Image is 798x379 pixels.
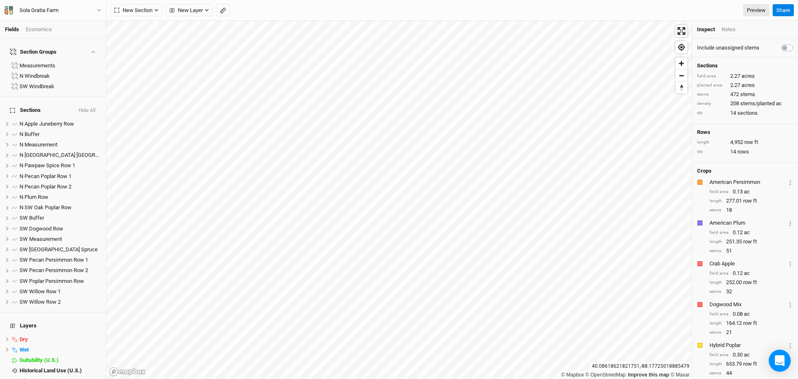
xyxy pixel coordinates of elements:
[709,351,793,359] div: 0.30
[743,360,757,368] span: row ft
[697,73,726,79] div: field area
[20,357,59,363] span: Suitability (U.S.)
[788,259,793,268] button: Crop Usage
[709,188,793,196] div: 0.13
[20,162,101,169] div: N Pawpaw Spice Row 1
[111,4,163,17] button: New Section
[20,246,98,253] span: SW [GEOGRAPHIC_DATA] Spruce
[20,183,71,190] span: N Pecan Poplar Row 2
[737,148,749,156] span: rows
[709,230,729,236] div: field area
[741,72,755,80] span: acres
[675,70,687,82] span: Zoom out
[78,108,96,114] button: Hide All
[709,207,722,213] div: stems
[20,152,127,158] span: N [GEOGRAPHIC_DATA] [GEOGRAPHIC_DATA]
[109,367,145,377] a: Mapbox logo
[697,101,726,107] div: density
[740,100,782,107] span: stems/planted ac
[697,149,726,155] div: qty
[743,238,757,245] span: row ft
[697,62,793,69] h4: Sections
[744,270,750,277] span: ac
[709,247,793,255] div: 51
[709,342,786,349] div: Hybrid Poplar
[20,6,59,15] div: Sola Gratia Farm
[709,280,722,286] div: length
[114,6,153,15] span: New Section
[709,289,722,295] div: stems
[586,372,626,378] a: OpenStreetMap
[709,352,729,358] div: field area
[744,229,750,236] span: ac
[20,278,101,285] div: SW Poplar Persimmon Row
[697,82,726,89] div: planted area
[788,218,793,228] button: Crop Usage
[709,320,722,327] div: length
[743,4,769,17] a: Preview
[743,320,757,327] span: row ft
[788,177,793,187] button: Crop Usage
[697,82,793,89] div: 2.27
[20,236,62,242] span: SW Measurement
[4,6,102,15] button: Sola Gratia Farm
[216,4,230,17] button: Shortcut: M
[20,267,88,273] span: SW Pecan Persimmon Row 2
[697,110,726,116] div: qty
[709,369,793,377] div: 44
[697,72,793,80] div: 2.27
[10,49,57,55] div: Section Groups
[675,41,687,53] span: Find my location
[20,204,101,211] div: N SW Oak Poplar Row
[743,197,757,205] span: row ft
[590,362,692,371] div: 40.08618621821751 , -88.17725018885479
[709,270,793,277] div: 0.12
[20,278,84,284] span: SW Poplar Persimmon Row
[675,25,687,37] button: Enter fullscreen
[722,26,736,33] div: Notes
[740,91,755,98] span: stems
[5,26,19,32] a: Fields
[20,152,101,159] div: N Norway Spruce Row
[20,173,101,180] div: N Pecan Poplar Row 1
[737,109,758,117] span: sections
[709,239,722,245] div: length
[709,301,786,308] div: Dogwood Mix
[20,288,61,295] span: SW Willow Row 1
[697,129,793,136] h4: Rows
[20,357,101,364] div: Suitability (U.S.)
[20,257,88,263] span: SW Pecan Persimmon Row 1
[20,204,71,211] span: N SW Oak Poplar Row
[20,367,101,374] div: Historical Land Use (U.S.)
[20,336,28,342] span: Dry
[20,162,75,168] span: N Pawpaw Spice Row 1
[773,4,794,17] button: Share
[670,372,690,378] a: Maxar
[106,21,692,379] canvas: Map
[170,6,203,15] span: New Layer
[20,141,101,148] div: N Measurement
[697,100,793,107] div: 208
[20,194,101,201] div: N Plum Row
[20,121,74,127] span: N Apple Juneberry Row
[5,317,101,334] h4: Layers
[709,178,786,186] div: American Persimmon
[788,300,793,309] button: Crop Usage
[20,267,101,274] div: SW Pecan Persimmon Row 2
[697,44,759,52] label: Include unassigned stems
[675,57,687,69] button: Zoom in
[709,219,786,227] div: American Plum
[697,148,793,156] div: 14
[697,168,712,174] h4: Crops
[709,229,793,236] div: 0.12
[743,279,757,286] span: row ft
[20,131,39,137] span: N Buffer
[697,26,715,33] div: Inspect
[709,189,729,195] div: field area
[675,82,687,94] button: Reset bearing to north
[697,139,793,146] div: 4,952
[709,270,729,277] div: field area
[697,139,726,146] div: length
[20,336,101,343] div: Dry
[10,107,41,114] span: Sections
